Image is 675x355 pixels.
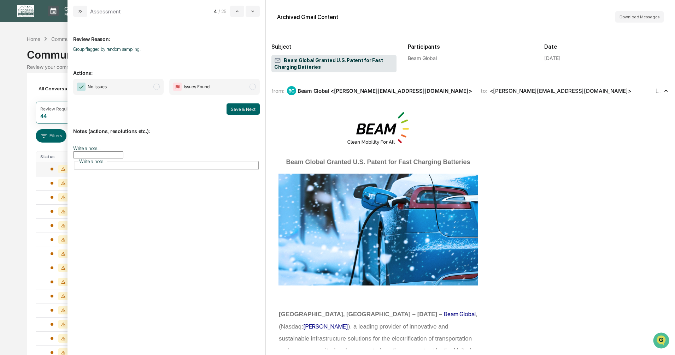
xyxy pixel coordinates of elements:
[32,54,116,61] div: Start new chat
[544,43,669,50] h2: Date
[36,83,89,94] div: All Conversations
[408,43,533,50] h2: Participants
[4,142,48,154] a: 🖐️Preclearance
[63,115,77,121] span: [DATE]
[173,83,182,91] img: Flag
[214,8,217,14] span: 4
[277,14,338,20] div: Archived Gmail Content
[544,55,560,61] div: [DATE]
[77,83,86,91] img: Checkmark
[17,5,34,17] img: logo
[59,115,61,121] span: •
[341,106,415,151] img: Beam Global Clean Mobility For All
[408,55,533,61] div: Beam Global
[287,86,296,95] div: BG
[227,103,260,115] button: Save & Next
[4,155,47,168] a: 🔎Data Lookup
[59,6,94,12] p: Calendar
[22,96,57,102] span: [PERSON_NAME]
[184,83,210,90] span: Issues Found
[481,88,487,94] span: to:
[73,120,260,134] p: Notes (actions, resolutions etc.):
[40,113,47,119] div: 44
[27,64,648,70] div: Review your communication records across channels
[70,175,86,180] span: Pylon
[490,88,632,94] div: <[PERSON_NAME][EMAIL_ADDRESS][DOMAIN_NAME]>
[7,15,129,26] p: How can we help?
[88,83,107,90] span: No Issues
[656,88,663,94] time: Tuesday, September 30, 2025 at 11:20:00 AM
[110,77,129,85] button: See all
[14,115,20,121] img: 1746055101610-c473b297-6a78-478c-a979-82029cc54cd1
[652,332,671,351] iframe: Open customer support
[7,89,18,101] img: Jack Rasmussen
[27,36,40,42] div: Home
[48,142,90,154] a: 🗄️Attestations
[14,96,20,102] img: 1746055101610-c473b297-6a78-478c-a979-82029cc54cd1
[32,61,97,67] div: We're available if you need us!
[279,311,442,318] strong: [GEOGRAPHIC_DATA], [GEOGRAPHIC_DATA] – [DATE] –
[63,96,77,102] span: [DATE]
[73,47,260,52] p: Group flagged by random sampling.
[27,43,648,61] div: Communications Archive
[15,54,28,67] img: 8933085812038_c878075ebb4cc5468115_72.jpg
[7,108,18,120] img: Jack Rasmussen
[274,57,394,71] span: Beam Global Granted U.S. Patent for Fast Charging Batteries
[303,323,348,330] a: [PERSON_NAME]
[59,96,61,102] span: •
[22,115,57,121] span: [PERSON_NAME]
[36,151,82,162] th: Status
[14,158,45,165] span: Data Lookup
[90,8,121,15] div: Assessment
[14,144,46,151] span: Preclearance
[50,175,86,180] a: Powered byPylon
[51,145,57,151] div: 🗄️
[36,129,66,143] button: Filters
[271,43,397,50] h2: Subject
[58,144,88,151] span: Attestations
[271,88,284,94] span: from:
[79,158,106,164] span: Write a note...
[298,88,472,94] div: Beam Global <[PERSON_NAME][EMAIL_ADDRESS][DOMAIN_NAME]>
[120,56,129,65] button: Start new chat
[286,158,470,166] strong: Beam Global Granted U.S. Patent for Fast Charging Batteries
[620,14,659,19] span: Download Messages
[615,11,664,23] button: Download Messages
[218,8,229,14] span: / 25
[7,145,13,151] div: 🖐️
[7,54,20,67] img: 1746055101610-c473b297-6a78-478c-a979-82029cc54cd1
[73,28,260,42] p: Review Reason:
[444,311,476,318] a: Beam Global
[51,36,108,42] div: Communications Archive
[40,106,74,112] div: Review Required
[59,12,94,17] p: Manage Tasks
[7,78,47,84] div: Past conversations
[7,158,13,164] div: 🔎
[73,145,100,151] label: Write a note...
[73,61,260,76] p: Actions:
